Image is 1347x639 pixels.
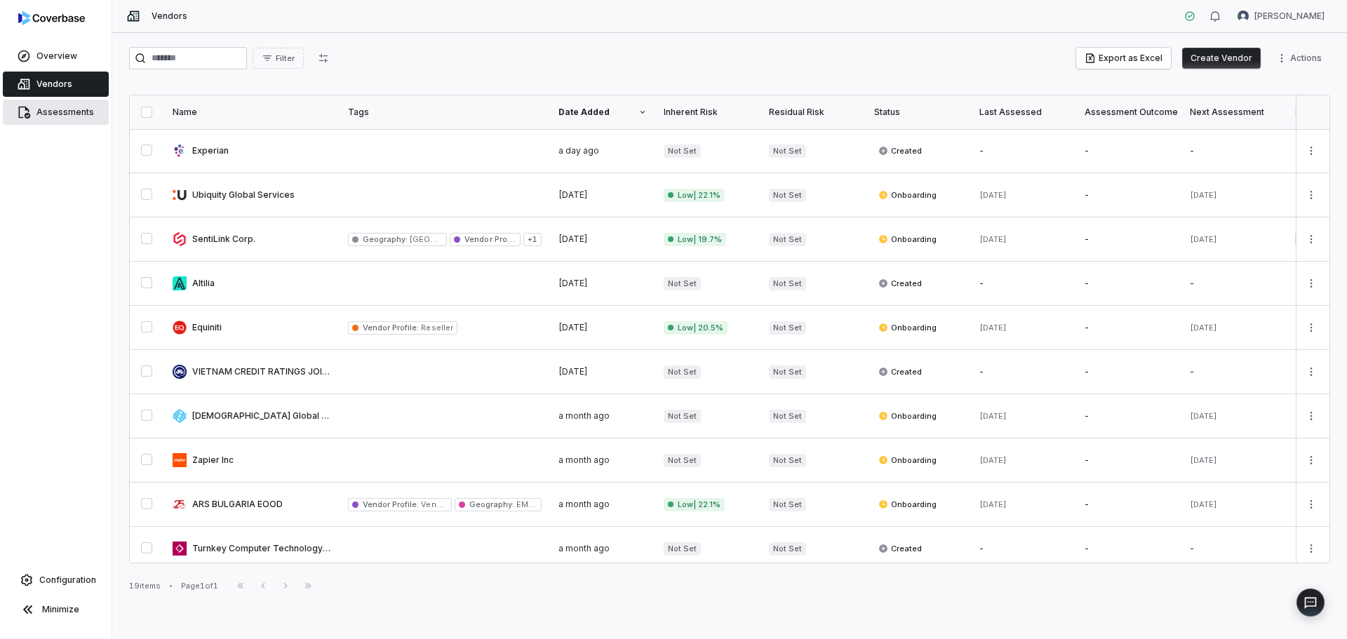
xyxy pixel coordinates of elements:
button: Filter [253,48,304,69]
span: [PERSON_NAME] [1254,11,1325,22]
td: - [1181,527,1287,571]
span: [DATE] [1190,190,1217,200]
td: - [1076,129,1181,173]
button: More actions [1300,184,1322,206]
span: Created [878,145,922,156]
td: - [1076,350,1181,394]
span: [DATE] [979,234,1007,244]
span: Onboarding [878,189,937,201]
span: Configuration [39,574,96,586]
button: More actions [1272,48,1330,69]
div: Next Assessment [1190,107,1278,118]
span: [DATE] [558,278,588,288]
span: Not Set [769,365,806,379]
span: Filter [276,53,295,64]
td: - [1181,129,1287,173]
td: - [1181,350,1287,394]
span: Not Set [664,277,701,290]
td: - [1076,217,1181,262]
td: - [971,350,1076,394]
span: Vendor Profile : [363,323,419,332]
span: Vendors [36,79,72,90]
span: a month ago [558,543,610,553]
span: Not Set [664,144,701,158]
span: Vendor [419,499,449,509]
button: Chante Oneill avatar[PERSON_NAME] [1229,6,1333,27]
span: [DATE] [558,189,588,200]
button: More actions [1300,273,1322,294]
span: Low | 19.7% [664,233,726,246]
span: Not Set [769,277,806,290]
span: [DATE] [979,190,1007,200]
span: Onboarding [878,410,937,422]
span: Not Set [769,454,806,467]
div: 19 items [129,581,161,591]
div: Tags [348,107,542,118]
div: Inherent Risk [664,107,752,118]
span: [DATE] [558,234,588,244]
td: - [971,262,1076,306]
div: • [169,581,173,591]
span: a month ago [558,455,610,465]
button: More actions [1300,450,1322,471]
td: - [1076,173,1181,217]
span: a month ago [558,499,610,509]
span: [DATE] [1190,323,1217,332]
span: Not Set [664,365,701,379]
td: - [971,129,1076,173]
a: Assessments [3,100,109,125]
span: [DATE] [1190,499,1217,509]
a: Configuration [6,567,106,593]
td: - [1076,262,1181,306]
span: Created [878,543,922,554]
span: Not Set [769,410,806,423]
button: Create Vendor [1182,48,1261,69]
span: Assessments [36,107,94,118]
span: EMEA [514,499,539,509]
span: Onboarding [878,322,937,333]
span: Not Set [769,233,806,246]
span: Low | 22.1% [664,498,725,511]
span: Reseller [419,323,453,332]
button: More actions [1300,405,1322,426]
span: Geography : [469,499,514,509]
span: Not Set [769,542,806,556]
div: Date Added [558,107,647,118]
span: Low | 20.5% [664,321,728,335]
td: - [971,527,1076,571]
button: More actions [1300,140,1322,161]
span: [DATE] [558,366,588,377]
span: Onboarding [878,455,937,466]
span: Not Set [664,454,701,467]
span: Vendor Profile : [363,499,419,509]
td: - [1076,438,1181,483]
button: Export as Excel [1076,48,1171,69]
span: Not Set [769,321,806,335]
span: Onboarding [878,499,937,510]
div: Name [173,107,331,118]
span: Low | 22.1% [664,189,725,202]
span: [DATE] [979,323,1007,332]
span: Vendors [152,11,187,22]
span: Not Set [769,189,806,202]
td: - [1181,262,1287,306]
span: [DATE] [979,499,1007,509]
img: logo-D7KZi-bG.svg [18,11,85,25]
span: [DATE] [979,411,1007,421]
span: Minimize [42,604,79,615]
button: More actions [1300,494,1322,515]
span: Geography : [363,234,408,244]
span: a day ago [558,145,599,156]
td: - [1076,306,1181,350]
span: Not Set [664,542,701,556]
td: - [1076,394,1181,438]
div: Residual Risk [769,107,857,118]
span: Created [878,278,922,289]
td: - [1076,527,1181,571]
div: Page 1 of 1 [181,581,218,591]
span: + 1 [523,233,542,246]
span: Onboarding [878,234,937,245]
td: - [1076,483,1181,527]
a: Vendors [3,72,109,97]
span: [DATE] [1190,234,1217,244]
